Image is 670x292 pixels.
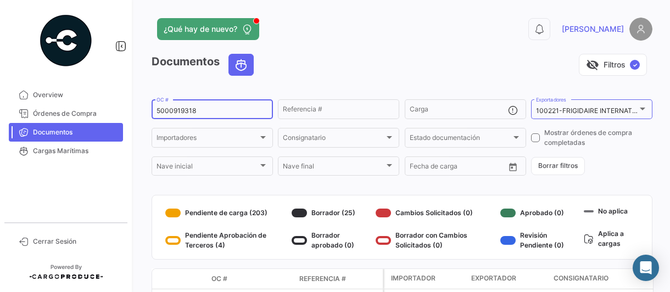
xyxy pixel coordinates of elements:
a: Cargas Marítimas [9,142,123,160]
button: Borrar filtros [531,157,585,175]
img: powered-by.png [38,13,93,68]
img: placeholder-user.png [629,18,652,41]
datatable-header-cell: Exportador [467,269,549,289]
datatable-header-cell: Referencia # [295,269,383,288]
span: Cerrar Sesión [33,237,119,246]
datatable-header-cell: Modo de Transporte [174,274,207,283]
a: Overview [9,86,123,104]
datatable-header-cell: OC # [207,269,295,288]
mat-select-trigger: 100221-FRIGIDAIRE INTERNATIONAL [536,106,652,115]
span: OC # [211,274,227,284]
span: Mostrar órdenes de compra completadas [544,128,652,148]
div: Borrador (25) [292,204,371,222]
span: visibility_off [586,58,599,71]
span: Importador [391,273,436,283]
span: Órdenes de Compra [33,109,119,119]
div: No aplica [584,204,639,218]
input: Hasta [437,164,483,172]
span: ¿Qué hay de nuevo? [164,24,237,35]
div: Abrir Intercom Messenger [633,255,659,281]
span: Nave inicial [157,164,258,172]
button: visibility_offFiltros✓ [579,54,647,76]
input: Desde [410,164,429,172]
span: Exportador [471,273,516,283]
span: [PERSON_NAME] [562,24,624,35]
span: Consignatario [554,273,608,283]
span: Importadores [157,136,258,143]
div: Pendiente Aprobación de Terceros (4) [165,231,287,250]
span: Nave final [283,164,384,172]
button: ¿Qué hay de nuevo? [157,18,259,40]
datatable-header-cell: Importador [384,269,467,289]
span: ✓ [630,60,640,70]
h3: Documentos [152,54,257,76]
span: Cargas Marítimas [33,146,119,156]
a: Órdenes de Compra [9,104,123,123]
div: Aplica a cargas [584,227,639,250]
button: Open calendar [505,159,521,175]
a: Documentos [9,123,123,142]
div: Pendiente de carga (203) [165,204,287,222]
div: Revisión Pendiente (0) [500,231,579,250]
span: Documentos [33,127,119,137]
datatable-header-cell: Consignatario [549,269,659,289]
span: Overview [33,90,119,100]
span: Estado documentación [410,136,511,143]
button: Ocean [229,54,253,75]
span: Consignatario [283,136,384,143]
span: Referencia # [299,274,346,284]
div: Aprobado (0) [500,204,579,222]
div: Cambios Solicitados (0) [376,204,496,222]
div: Borrador con Cambios Solicitados (0) [376,231,496,250]
div: Borrador aprobado (0) [292,231,371,250]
